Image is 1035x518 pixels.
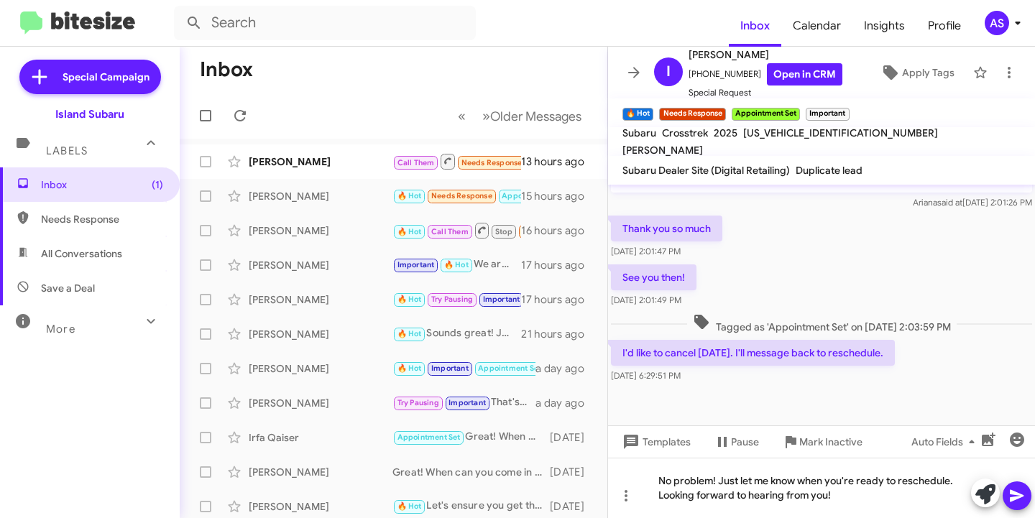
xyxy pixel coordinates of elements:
span: [DATE] 6:29:51 PM [611,370,681,381]
small: Important [806,108,849,121]
span: Save a Deal [41,281,95,295]
div: 17 hours ago [521,258,596,272]
span: [DATE] 2:01:49 PM [611,295,681,305]
span: Important [483,295,520,304]
span: Needs Response [431,191,492,200]
span: Try Pausing [397,398,439,407]
div: [DATE] [550,430,596,445]
span: Mark Inactive [799,429,862,455]
div: [PERSON_NAME] [249,396,392,410]
button: Templates [608,429,702,455]
button: AS [972,11,1019,35]
span: Inbox [41,177,163,192]
span: Ariana [DATE] 2:01:26 PM [913,197,1032,208]
div: 15 hours ago [521,189,596,203]
span: 🔥 Hot [397,295,422,304]
div: 16 hours ago [521,223,596,238]
span: Templates [620,429,691,455]
span: Needs Response [461,158,523,167]
div: [PERSON_NAME] [249,223,392,238]
span: Special Request [689,85,842,100]
div: No problem! Just let me know when you're ready to reschedule. Looking forward to hearing from you! [608,458,1035,518]
span: 2025 [714,126,737,139]
a: Calendar [781,5,852,47]
span: Profile [916,5,972,47]
span: Call Them [397,158,435,167]
span: Subaru [622,126,656,139]
span: Stop [495,227,512,236]
span: [PERSON_NAME] [689,46,842,63]
div: Great! When would be the best for you to come in for your appraisal? [392,429,550,445]
div: 我明白了。我們將竭誠為您購車提供協助。如有任何疑問，請隨時與我們聯繫 [392,360,535,376]
div: We are at [STREET_ADDRESS]! [392,256,521,273]
div: [PERSON_NAME] [249,361,392,376]
p: Thank you so much [611,216,722,241]
span: 🔥 Hot [444,260,469,269]
div: That's perfectly fine! If you ever reconsider or want to explore options in the future, feel free... [392,394,535,411]
span: Older Messages [490,108,581,124]
span: 🔥 Hot [397,364,422,373]
span: Important [397,260,435,269]
span: Needs Response [41,212,163,226]
small: Needs Response [659,108,725,121]
a: Insights [852,5,916,47]
div: 17 hours ago [521,292,596,307]
div: Great! When can you come in to go over your options? [392,465,550,479]
small: Appointment Set [732,108,800,121]
div: a day ago [535,396,596,410]
span: Important [448,398,486,407]
button: Next [474,101,590,131]
span: » [482,107,490,125]
button: Pause [702,429,770,455]
span: Apply Tags [902,60,954,85]
span: Try Pausing [431,295,473,304]
div: [PERSON_NAME] [249,258,392,272]
span: Auto Fields [911,429,980,455]
p: I'd like to cancel [DATE]. I'll message back to reschedule. [611,340,895,366]
div: a day ago [535,361,596,376]
small: 🔥 Hot [622,108,653,121]
div: 21 hours ago [521,327,596,341]
span: said at [937,197,962,208]
div: [PERSON_NAME] [249,292,392,307]
span: Appointment Set [397,433,461,442]
nav: Page navigation example [450,101,590,131]
div: [PERSON_NAME] [249,189,392,203]
p: See you then! [611,264,696,290]
div: [PERSON_NAME] [249,499,392,514]
div: [PERSON_NAME] [249,154,392,169]
span: [DATE] 2:01:47 PM [611,246,681,256]
button: Apply Tags [868,60,966,85]
span: Special Campaign [63,70,149,84]
span: 🔥 Hot [397,191,422,200]
button: Mark Inactive [770,429,874,455]
div: [DATE] [550,499,596,514]
div: [DATE] [550,465,596,479]
span: Tagged as 'Appointment Set' on [DATE] 2:03:59 PM [687,313,957,334]
span: 🔥 Hot [397,227,422,236]
div: You had your chance and lost it [392,291,521,307]
span: Crosstrek [662,126,708,139]
span: Pause [731,429,759,455]
span: 🔥 Hot [397,329,422,338]
button: Previous [449,101,474,131]
div: AS [985,11,1009,35]
h1: Inbox [200,58,253,81]
span: (1) [152,177,163,192]
span: [PERSON_NAME] [622,144,703,157]
div: I'd like to cancel [DATE]. I'll message back to reschedule. [392,188,521,204]
div: Irfa Qaiser [249,430,392,445]
a: Inbox [729,5,781,47]
span: Subaru Dealer Site (Digital Retailing) [622,164,790,177]
div: [PERSON_NAME] [249,327,392,341]
div: Sounds great! Just let me know when you're ready, and we'll set up your appointment. Looking forw... [392,325,521,342]
span: Labels [46,144,88,157]
a: Open in CRM [767,63,842,85]
span: « [458,107,466,125]
div: The place we are going through now says car might not be here for a while [392,221,521,239]
span: Appointment Set [478,364,541,373]
span: Duplicate lead [796,164,862,177]
span: 🔥 Hot [397,501,422,511]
